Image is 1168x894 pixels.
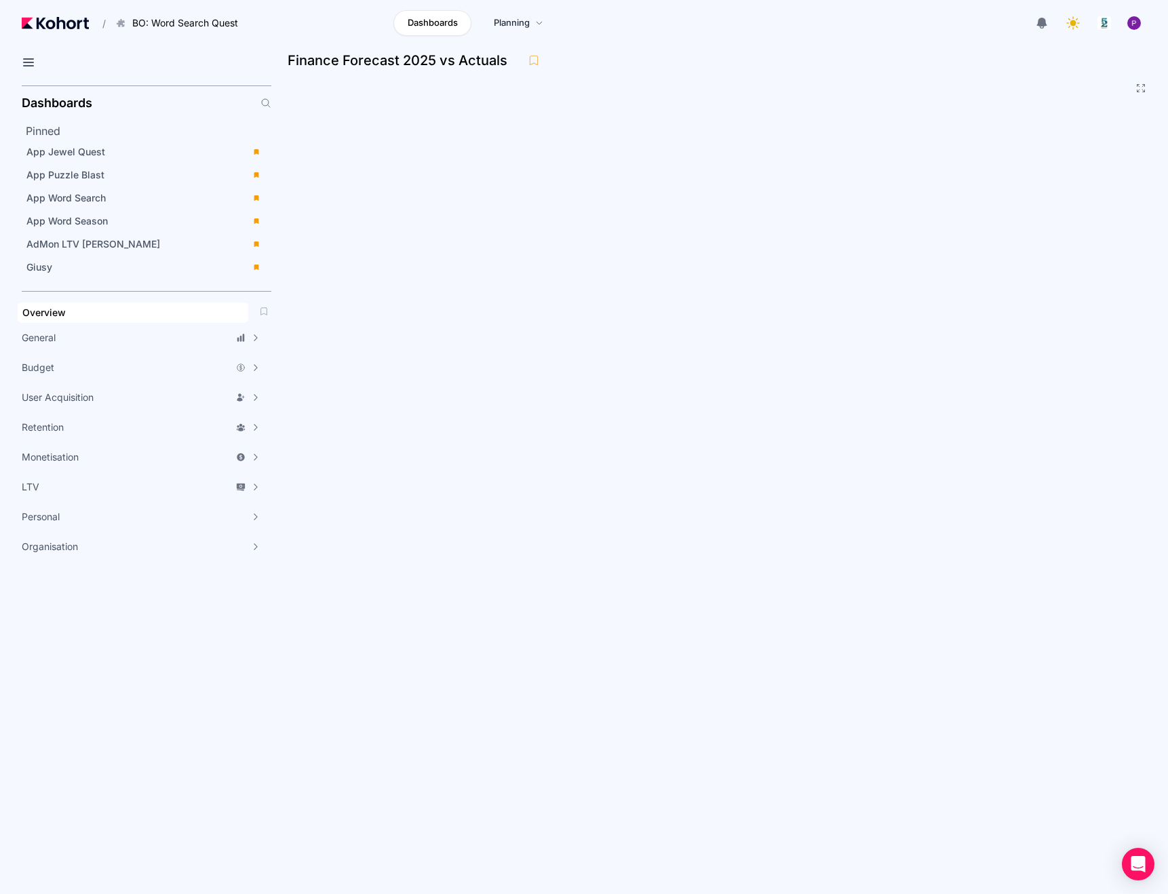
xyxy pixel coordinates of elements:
a: Dashboards [393,10,471,36]
h2: Dashboards [22,97,92,109]
span: Budget [22,361,54,374]
span: Planning [494,16,530,30]
img: logo_logo_images_1_20240607072359498299_20240828135028712857.jpeg [1097,16,1111,30]
div: Open Intercom Messenger [1122,848,1154,880]
span: Overview [22,307,66,318]
a: AdMon LTV [PERSON_NAME] [22,234,267,254]
span: App Puzzle Blast [26,169,104,180]
span: Giusy [26,261,52,273]
a: App Word Season [22,211,267,231]
span: App Jewel Quest [26,146,105,157]
span: Monetisation [22,450,79,464]
span: App Word Season [26,215,108,227]
h2: Pinned [26,123,271,139]
img: Kohort logo [22,17,89,29]
span: Dashboards [408,16,458,30]
h3: Finance Forecast 2025 vs Actuals [288,54,515,67]
button: Fullscreen [1135,83,1146,94]
a: App Jewel Quest [22,142,267,162]
a: App Puzzle Blast [22,165,267,185]
a: Planning [480,10,558,36]
span: User Acquisition [22,391,94,404]
span: App Word Search [26,192,106,203]
span: LTV [22,480,39,494]
a: Overview [18,303,248,323]
span: Retention [22,421,64,434]
span: BO: Word Search Quest [132,16,238,30]
button: BO: Word Search Quest [109,12,252,35]
span: General [22,331,56,345]
span: Personal [22,510,60,524]
span: / [92,16,106,31]
a: App Word Search [22,188,267,208]
span: Organisation [22,540,78,553]
a: Giusy [22,257,267,277]
span: AdMon LTV [PERSON_NAME] [26,238,160,250]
